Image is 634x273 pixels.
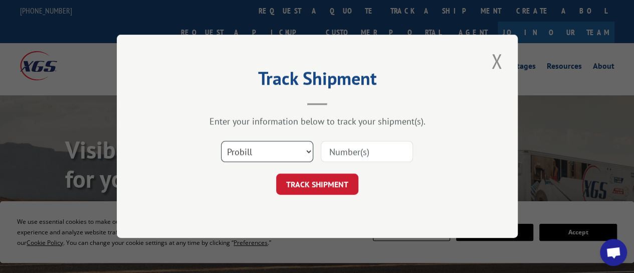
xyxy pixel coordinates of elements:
[167,71,468,90] h2: Track Shipment
[167,116,468,127] div: Enter your information below to track your shipment(s).
[488,47,505,75] button: Close modal
[276,174,358,195] button: TRACK SHIPMENT
[321,142,413,163] input: Number(s)
[600,239,627,266] a: Open chat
